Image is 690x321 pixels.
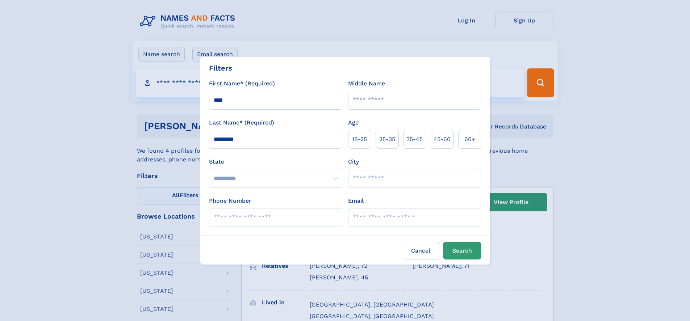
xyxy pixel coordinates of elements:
[379,135,395,144] span: 25‑35
[434,135,451,144] span: 45‑60
[406,135,423,144] span: 35‑45
[348,79,385,88] label: Middle Name
[464,135,475,144] span: 60+
[348,197,364,205] label: Email
[352,135,367,144] span: 18‑25
[348,157,359,166] label: City
[209,197,251,205] label: Phone Number
[443,242,481,259] button: Search
[209,63,232,73] div: Filters
[348,118,359,127] label: Age
[209,157,342,166] label: State
[402,242,440,259] label: Cancel
[209,118,274,127] label: Last Name* (Required)
[209,79,275,88] label: First Name* (Required)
